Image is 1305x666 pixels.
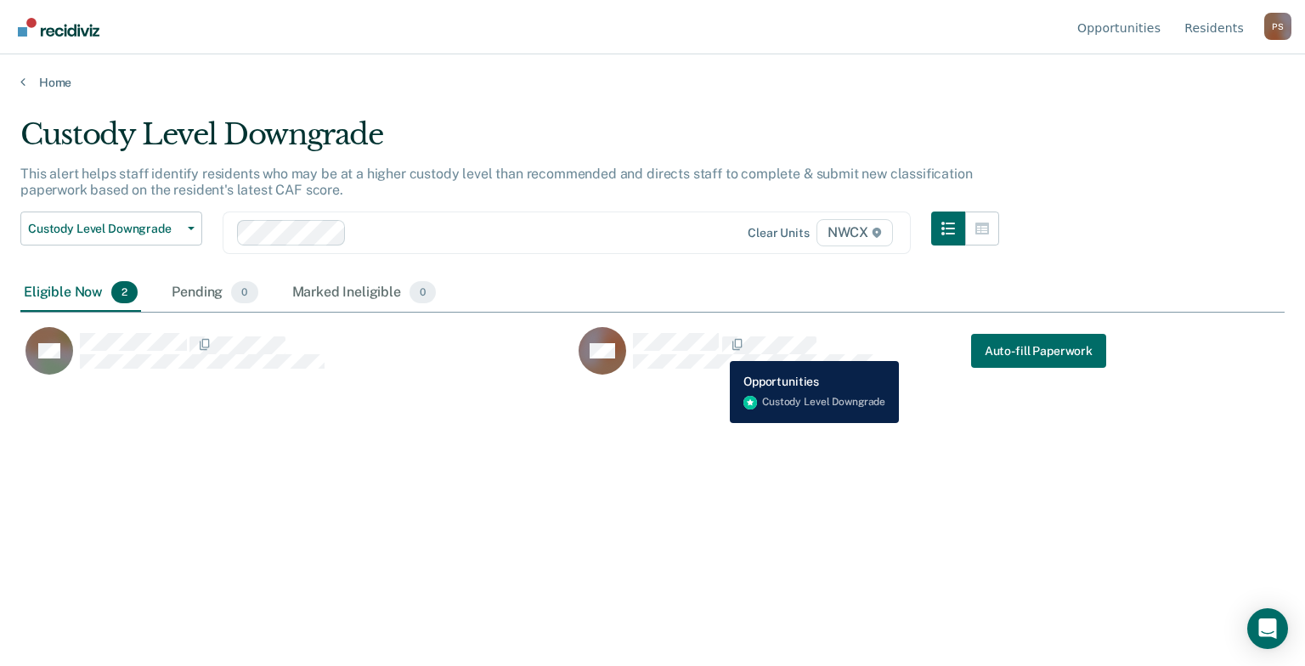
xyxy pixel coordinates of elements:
[410,281,436,303] span: 0
[20,274,141,312] div: Eligible Now2
[971,334,1106,368] a: Navigate to form link
[1264,13,1291,40] div: P S
[20,117,999,166] div: Custody Level Downgrade
[971,334,1106,368] button: Auto-fill Paperwork
[111,281,138,303] span: 2
[20,326,573,394] div: CaseloadOpportunityCell-00414384
[816,219,893,246] span: NWCX
[748,226,810,240] div: Clear units
[1264,13,1291,40] button: Profile dropdown button
[18,18,99,37] img: Recidiviz
[28,222,181,236] span: Custody Level Downgrade
[1247,608,1288,649] div: Open Intercom Messenger
[20,75,1285,90] a: Home
[20,166,973,198] p: This alert helps staff identify residents who may be at a higher custody level than recommended a...
[168,274,261,312] div: Pending0
[231,281,257,303] span: 0
[573,326,1127,394] div: CaseloadOpportunityCell-00487619
[289,274,440,312] div: Marked Ineligible0
[20,212,202,246] button: Custody Level Downgrade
